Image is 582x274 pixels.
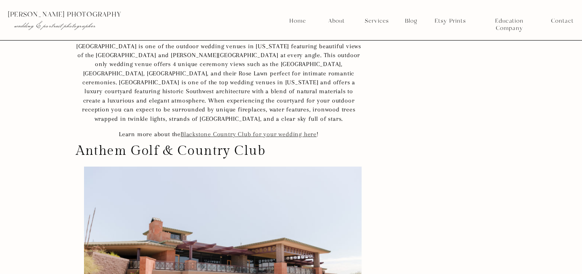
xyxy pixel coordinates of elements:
p: Learn more about the ! [76,130,362,139]
a: Blog [402,17,420,25]
a: Education Company [481,17,537,25]
p: wedding & portrait photographer [14,21,147,30]
a: Services [362,17,392,25]
p: [GEOGRAPHIC_DATA] is one of the outdoor wedding venues in [US_STATE] featuring beautiful views of... [76,42,362,124]
a: Contact [551,17,573,25]
a: Etsy Prints [431,17,469,25]
a: Home [289,17,306,25]
h2: Anthem Golf & Country Club [76,145,362,157]
a: About [326,17,347,25]
a: Blackstone Country Club for your wedding here [181,131,317,138]
p: [PERSON_NAME] photography [8,11,164,18]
